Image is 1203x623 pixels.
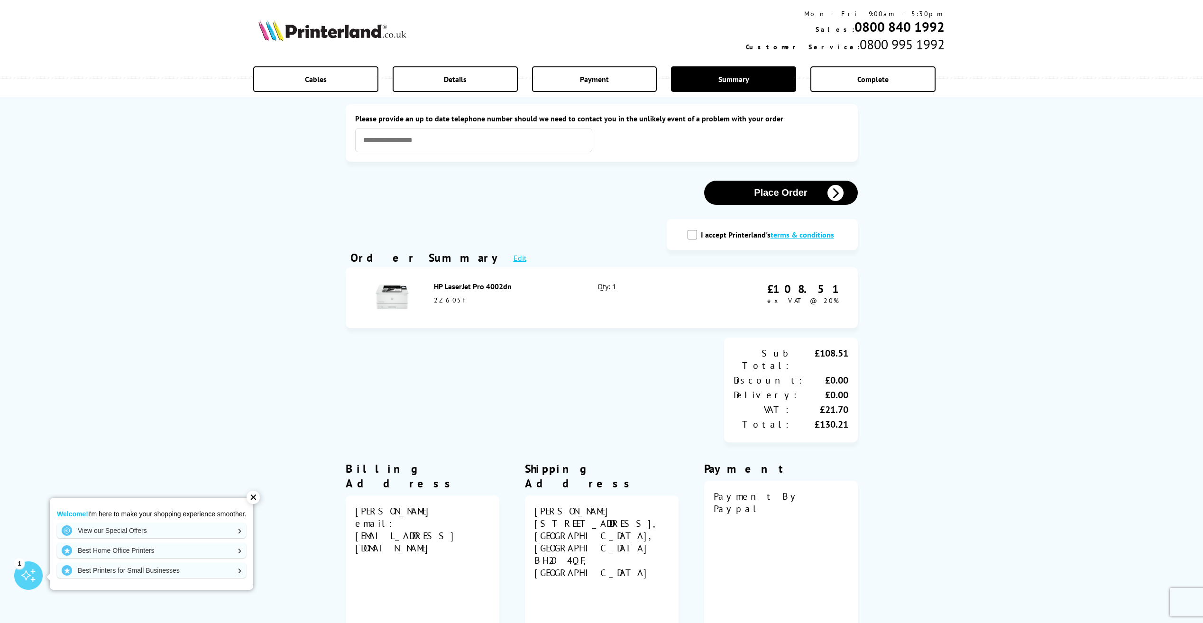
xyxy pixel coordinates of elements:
span: ex VAT @ 20% [767,296,839,305]
span: Customer Service: [746,43,860,51]
img: HP LaserJet Pro 4002dn [376,280,409,313]
div: Delivery: [734,389,799,401]
p: I'm here to make your shopping experience smoother. [57,510,246,518]
div: email: [EMAIL_ADDRESS][DOMAIN_NAME] [355,517,490,554]
div: Order Summary [350,250,504,265]
div: £21.70 [791,403,848,416]
div: [PERSON_NAME] [534,505,669,517]
img: Printerland Logo [258,20,406,41]
div: [GEOGRAPHIC_DATA], [GEOGRAPHIC_DATA] [534,530,669,554]
div: BH20 4QF, [GEOGRAPHIC_DATA] [534,554,669,579]
div: Sub Total: [734,347,791,372]
div: Payment By Paypal [714,490,848,618]
span: Details [444,74,467,84]
div: Billing Address [346,461,499,491]
div: Mon - Fri 9:00am - 5:30pm [746,9,945,18]
div: Payment [704,461,858,476]
a: Edit [514,253,526,263]
label: I accept Printerland's [701,230,839,239]
div: Total: [734,418,791,431]
button: Place Order [704,181,858,205]
div: 2Z605F [434,296,577,304]
div: [PERSON_NAME] [355,505,490,517]
div: £0.00 [799,389,848,401]
div: £108.51 [791,347,848,372]
span: Complete [857,74,889,84]
div: 1 [14,558,25,568]
label: Please provide an up to date telephone number should we need to contact you in the unlikely event... [355,114,848,123]
div: VAT: [734,403,791,416]
span: Payment [580,74,609,84]
div: £108.51 [767,282,844,296]
span: Summary [718,74,749,84]
div: Qty: 1 [597,282,696,314]
span: Cables [305,74,327,84]
a: Best Printers for Small Businesses [57,563,246,578]
a: Best Home Office Printers [57,543,246,558]
div: £130.21 [791,418,848,431]
div: Discount: [734,374,804,386]
a: modal_tc [771,230,834,239]
a: 0800 840 1992 [854,18,945,36]
span: Sales: [816,25,854,34]
strong: Welcome! [57,510,88,518]
span: 0800 995 1992 [860,36,945,53]
div: £0.00 [804,374,848,386]
div: [STREET_ADDRESS], [534,517,669,530]
div: Shipping Address [525,461,679,491]
a: View our Special Offers [57,523,246,538]
div: ✕ [247,491,260,504]
div: HP LaserJet Pro 4002dn [434,282,577,291]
